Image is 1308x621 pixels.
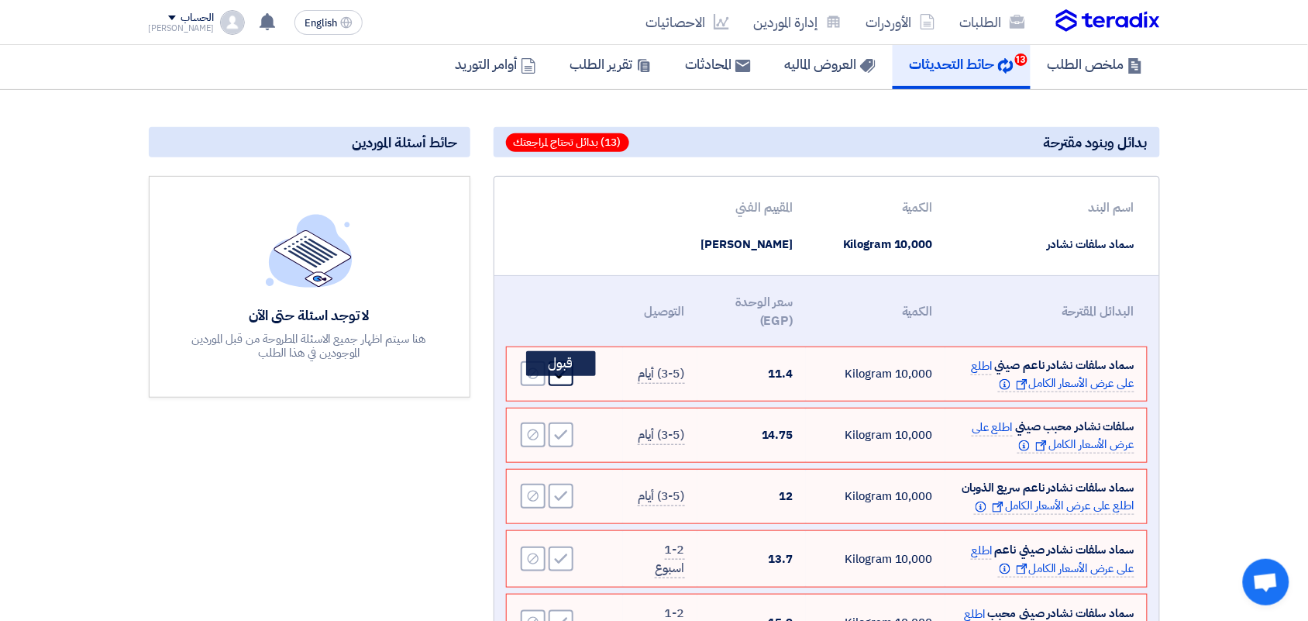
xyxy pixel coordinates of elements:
[945,284,1147,340] th: البدائل المقترحة
[806,284,945,340] th: الكمية
[995,541,1134,558] span: سماد سلفات نشادر صيني ناعم
[854,4,948,40] a: الأوردرات
[638,487,684,506] span: (3-5) أيام
[506,133,629,152] span: (13) بدائل تحتاج لمراجعتك
[769,365,793,382] span: 11.4
[177,332,441,360] div: هنا سيتم اظهار جميع الاسئلة المطروحة من قبل الموردين الموجودين في هذا الطلب
[971,542,1134,578] span: اطلع على عرض الأسعار الكامل
[1056,9,1160,33] img: Teradix logo
[971,357,1134,393] span: اطلع على عرض الأسعار الكامل
[780,488,793,505] span: 12
[655,540,685,578] span: 1-2 اسبوع
[549,354,573,373] span: قبول
[768,40,893,89] a: العروض الماليه
[806,531,945,587] td: 10,000 Kilogram
[974,497,1134,515] span: اطلع على عرض الأسعار الكامل
[893,40,1031,89] a: حائط التحديثات13
[806,409,945,462] td: 10,000 Kilogram
[266,214,353,287] img: empty_state_list.svg
[638,364,684,384] span: (3-5) أيام
[553,40,669,89] a: تقرير الطلب
[742,4,854,40] a: إدارة الموردين
[669,40,768,89] a: المحادثات
[686,55,751,73] h5: المحادثات
[439,40,553,89] a: أوامر التوريد
[945,189,1147,226] th: اسم البند
[305,18,337,29] span: English
[945,226,1147,263] td: سماد سلفات نشادر
[806,347,945,401] td: 10,000 Kilogram
[456,55,536,73] h5: أوامر التوريد
[1044,133,1148,151] span: بدائل وبنود مقترحة
[1243,559,1289,605] div: Open chat
[785,55,876,73] h5: العروض الماليه
[177,306,441,324] div: لا توجد اسئلة حتى الآن
[769,550,793,568] span: 13.7
[1015,418,1134,435] span: سلفات نشادر محبب صيني
[1031,40,1160,89] a: ملخص الطلب
[700,189,806,226] th: المقييم الفني
[700,226,806,263] td: [PERSON_NAME]
[995,357,1134,374] span: سماد سلفات نشادر ناعم صيني
[1015,53,1027,66] span: 13
[634,4,742,40] a: الاحصائيات
[806,189,945,226] th: الكمية
[910,55,1014,73] h5: حائط التحديثات
[806,226,945,263] td: 10,000 Kilogram
[762,426,793,443] span: 14.75
[294,10,363,35] button: English
[638,426,684,445] span: (3-5) أيام
[353,133,458,151] span: حائط أسئلة الموردين
[181,12,214,25] div: الحساب
[1048,55,1143,73] h5: ملخص الطلب
[972,419,1134,454] span: اطلع على عرض الأسعار الكامل
[623,284,697,340] th: التوصيل
[220,10,245,35] img: profile_test.png
[806,470,945,523] td: 10,000 Kilogram
[697,284,806,340] th: سعر الوحدة (EGP)
[948,4,1038,40] a: الطلبات
[570,55,652,73] h5: تقرير الطلب
[149,24,215,33] div: [PERSON_NAME]
[962,479,1134,496] span: سماد سلفات نشادر ناعم سريع الذوبان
